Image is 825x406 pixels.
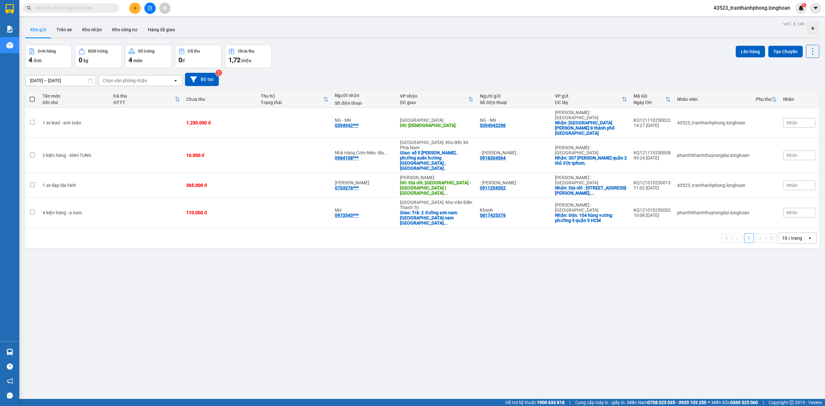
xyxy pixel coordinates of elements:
[261,100,323,105] div: Trạng thái
[186,153,254,158] div: 10.000 đ
[144,3,156,14] button: file-add
[27,6,31,10] span: search
[257,91,332,108] th: Toggle SortBy
[335,101,393,106] div: Số điện thoại
[34,58,42,63] span: đơn
[802,3,806,7] sup: 1
[6,349,13,355] img: warehouse-icon
[241,58,251,63] span: triệu
[186,97,254,102] div: Chưa thu
[634,213,671,218] div: 10:08 [DATE]
[138,49,154,53] div: Số lượng
[133,6,137,10] span: plus
[143,22,180,37] button: Hàng đã giao
[480,100,548,105] div: Số điện thoại
[400,100,468,105] div: ĐC giao
[400,123,473,128] div: DĐ: hoa thánh
[335,118,393,123] div: NG - NN
[634,208,671,213] div: KQ121010250002
[444,190,448,196] span: ...
[83,58,88,63] span: kg
[634,180,671,185] div: KQ121010250013
[783,20,805,27] div: ver 1.8.146
[188,49,200,53] div: Đã thu
[783,97,815,102] div: Nhãn
[400,93,468,99] div: VP nhận
[552,91,630,108] th: Toggle SortBy
[43,153,107,158] div: 2 kiện hàng - ANH TUNG
[480,213,506,218] div: 0817425378
[763,399,764,406] span: |
[677,210,749,215] div: phanthithanhthuytongdai.longhoan
[555,213,627,223] div: Nhận: Đón: 104 hùng vương phường 9 quận 5 HCM
[400,175,473,180] div: [PERSON_NAME]
[807,236,812,241] svg: open
[110,91,183,108] th: Toggle SortBy
[6,26,13,33] img: solution-icon
[555,175,627,185] div: [PERSON_NAME] : [GEOGRAPHIC_DATA]
[335,208,393,213] div: Mơ
[634,100,665,105] div: Ngày ĐH
[787,183,798,188] span: Nhãn
[7,363,13,370] span: question-circle
[677,97,749,102] div: Nhân viên
[634,150,671,155] div: KQ121110250008
[634,185,671,190] div: 11:02 [DATE]
[400,118,473,123] div: [GEOGRAPHIC_DATA]
[555,202,627,213] div: [PERSON_NAME] : [GEOGRAPHIC_DATA]
[744,233,754,243] button: 1
[129,56,132,64] span: 4
[480,180,548,185] div: : Trần Trọng Trường
[179,56,182,64] span: 0
[75,45,122,68] button: Khối lượng0kg
[29,56,32,64] span: 4
[555,100,622,105] div: ĐC lấy
[677,120,749,125] div: 43523_tranthanhphong.longhoan
[555,155,627,166] div: Nhận: 307 Nguyễn duy trinh quận 2 thủ đức tphcm.
[555,110,627,120] div: [PERSON_NAME] : [GEOGRAPHIC_DATA]
[335,150,393,155] div: Nhà Hàng Cơm Niêu -lẩu -nướng Now Dalat
[555,120,627,136] div: Nhận: 380 Nguyễn An Ninh phường 8 thành phố Vũng Tàu
[787,153,798,158] span: Nhãn
[148,6,152,10] span: file-add
[113,93,175,99] div: Đã thu
[590,190,594,196] span: ...
[225,45,272,68] button: Chưa thu1,72 triệu
[182,58,185,63] span: đ
[7,392,13,399] span: message
[480,93,548,99] div: Người gửi
[43,100,107,105] div: Ghi chú
[133,58,142,63] span: món
[400,180,473,196] div: DĐ: Địa chỉ: Trung Lương - Phường Bắc Hồng Lĩnh ( Tx Hồng Lĩnh )- Hà Tĩnh
[803,3,805,7] span: 1
[575,399,626,406] span: Cung cấp máy in - giấy in:
[444,220,448,226] span: ...
[107,22,143,37] button: Kho công nợ
[798,5,804,11] img: icon-new-feature
[129,3,141,14] button: plus
[634,123,671,128] div: 14:27 [DATE]
[384,150,388,155] span: ...
[752,91,780,108] th: Toggle SortBy
[505,399,565,406] span: Hỗ trợ kỹ thuật:
[125,45,172,68] button: Số lượng4món
[806,22,819,35] div: Tạo kho hàng mới
[787,120,798,125] span: Nhãn
[186,210,254,215] div: 110.000 đ
[555,93,622,99] div: VP gửi
[813,5,819,11] span: caret-down
[400,200,473,210] div: [GEOGRAPHIC_DATA]: Kho Văn Điển Thanh Trì
[647,400,706,405] strong: 0708 023 035 - 0935 103 250
[25,45,72,68] button: Đơn hàng4đơn
[634,155,671,160] div: 09:24 [DATE]
[677,183,749,188] div: 43523_tranthanhphong.longhoan
[113,100,175,105] div: HTTT
[480,208,548,213] div: Khanh
[335,93,393,98] div: Người nhận
[51,22,77,37] button: Trên xe
[159,3,170,14] button: aim
[400,140,473,150] div: [GEOGRAPHIC_DATA]: Kho Bến Xe Phía Nam
[228,56,240,64] span: 1,72
[708,401,710,404] span: ⚪️
[555,145,627,155] div: [PERSON_NAME] : [GEOGRAPHIC_DATA]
